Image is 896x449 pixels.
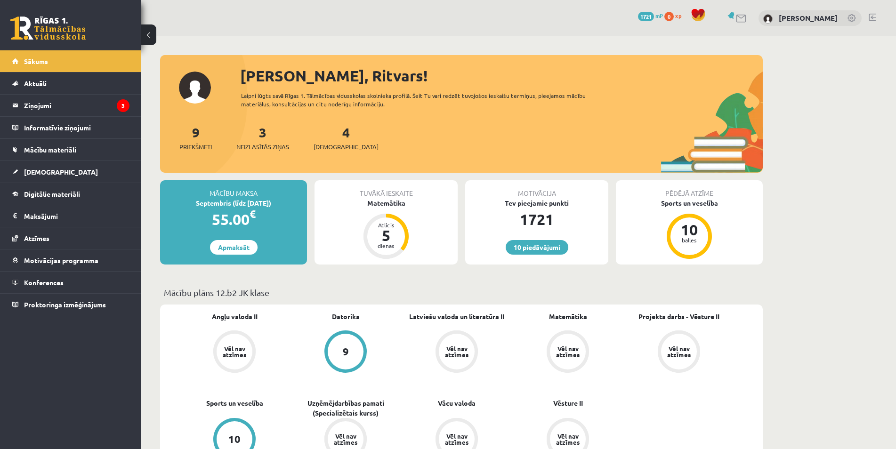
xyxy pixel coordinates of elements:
[372,243,400,249] div: dienas
[24,300,106,309] span: Proktoringa izmēģinājums
[24,57,48,65] span: Sākums
[12,272,129,293] a: Konferences
[12,95,129,116] a: Ziņojumi3
[623,330,735,375] a: Vēl nav atzīmes
[12,294,129,315] a: Proktoringa izmēģinājums
[555,345,581,358] div: Vēl nav atzīmes
[210,240,258,255] a: Apmaksāt
[12,117,129,138] a: Informatīvie ziņojumi
[555,433,581,445] div: Vēl nav atzīmes
[506,240,568,255] a: 10 piedāvājumi
[10,16,86,40] a: Rīgas 1. Tālmācības vidusskola
[315,180,458,198] div: Tuvākā ieskaite
[179,330,290,375] a: Vēl nav atzīmes
[160,198,307,208] div: Septembris (līdz [DATE])
[638,12,654,21] span: 1721
[12,161,129,183] a: [DEMOGRAPHIC_DATA]
[779,13,838,23] a: [PERSON_NAME]
[12,249,129,271] a: Motivācijas programma
[372,222,400,228] div: Atlicis
[638,12,663,19] a: 1721 mP
[314,124,379,152] a: 4[DEMOGRAPHIC_DATA]
[206,398,263,408] a: Sports un veselība
[24,79,47,88] span: Aktuāli
[409,312,504,321] a: Latviešu valoda un literatūra II
[343,346,349,357] div: 9
[24,117,129,138] legend: Informatīvie ziņojumi
[221,345,248,358] div: Vēl nav atzīmes
[332,433,359,445] div: Vēl nav atzīmes
[666,345,692,358] div: Vēl nav atzīmes
[117,99,129,112] i: 3
[465,180,608,198] div: Motivācija
[444,345,470,358] div: Vēl nav atzīmes
[240,64,763,87] div: [PERSON_NAME], Ritvars!
[675,222,703,237] div: 10
[315,198,458,260] a: Matemātika Atlicis 5 dienas
[290,330,401,375] a: 9
[549,312,587,321] a: Matemātika
[12,205,129,227] a: Maksājumi
[664,12,674,21] span: 0
[160,208,307,231] div: 55.00
[12,183,129,205] a: Digitālie materiāli
[12,139,129,160] a: Mācību materiāli
[675,237,703,243] div: balles
[372,228,400,243] div: 5
[228,434,241,444] div: 10
[24,168,98,176] span: [DEMOGRAPHIC_DATA]
[401,330,512,375] a: Vēl nav atzīmes
[553,398,583,408] a: Vēsture II
[24,190,80,198] span: Digitālie materiāli
[24,234,49,242] span: Atzīmes
[236,124,289,152] a: 3Neizlasītās ziņas
[250,207,256,221] span: €
[664,12,686,19] a: 0 xp
[179,124,212,152] a: 9Priekšmeti
[616,198,763,260] a: Sports un veselība 10 balles
[290,398,401,418] a: Uzņēmējdarbības pamati (Specializētais kurss)
[160,180,307,198] div: Mācību maksa
[236,142,289,152] span: Neizlasītās ziņas
[24,145,76,154] span: Mācību materiāli
[179,142,212,152] span: Priekšmeti
[212,312,258,321] a: Angļu valoda II
[24,95,129,116] legend: Ziņojumi
[332,312,360,321] a: Datorika
[444,433,470,445] div: Vēl nav atzīmes
[438,398,476,408] a: Vācu valoda
[12,227,129,249] a: Atzīmes
[24,278,64,287] span: Konferences
[465,208,608,231] div: 1721
[315,198,458,208] div: Matemātika
[616,180,763,198] div: Pēdējā atzīme
[512,330,623,375] a: Vēl nav atzīmes
[675,12,681,19] span: xp
[12,50,129,72] a: Sākums
[164,286,759,299] p: Mācību plāns 12.b2 JK klase
[241,91,603,108] div: Laipni lūgts savā Rīgas 1. Tālmācības vidusskolas skolnieka profilā. Šeit Tu vari redzēt tuvojošo...
[12,72,129,94] a: Aktuāli
[465,198,608,208] div: Tev pieejamie punkti
[24,256,98,265] span: Motivācijas programma
[616,198,763,208] div: Sports un veselība
[763,14,773,24] img: Ritvars Lauva
[638,312,719,321] a: Projekta darbs - Vēsture II
[655,12,663,19] span: mP
[24,205,129,227] legend: Maksājumi
[314,142,379,152] span: [DEMOGRAPHIC_DATA]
